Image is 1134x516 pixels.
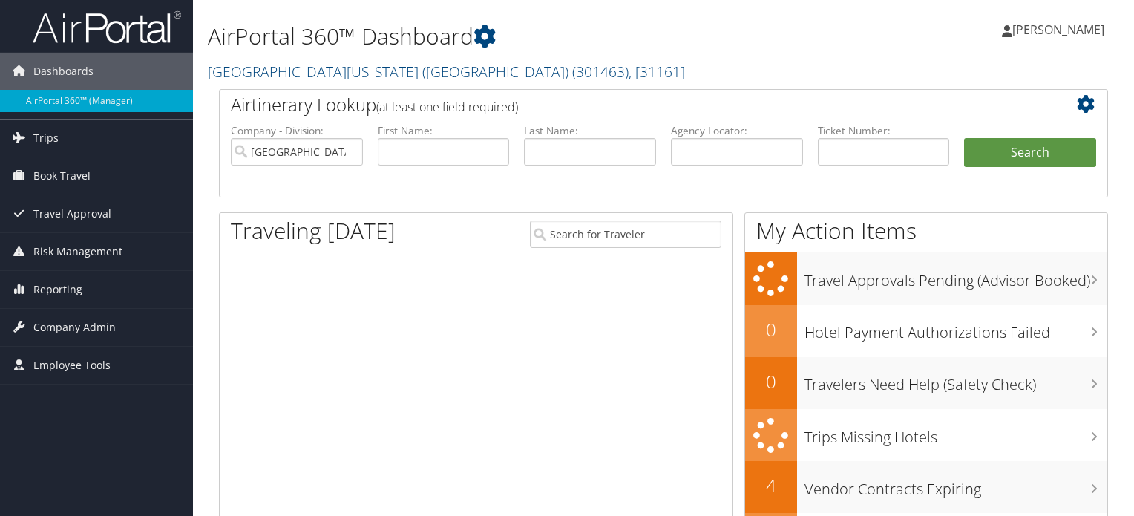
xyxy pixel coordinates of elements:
[524,123,656,138] label: Last Name:
[745,252,1107,305] a: Travel Approvals Pending (Advisor Booked)
[33,10,181,45] img: airportal-logo.png
[745,461,1107,513] a: 4Vendor Contracts Expiring
[33,120,59,157] span: Trips
[33,233,122,270] span: Risk Management
[745,305,1107,357] a: 0Hotel Payment Authorizations Failed
[629,62,685,82] span: , [ 31161 ]
[745,409,1107,462] a: Trips Missing Hotels
[804,315,1107,343] h3: Hotel Payment Authorizations Failed
[231,123,363,138] label: Company - Division:
[745,473,797,498] h2: 4
[33,157,91,195] span: Book Travel
[33,347,111,384] span: Employee Tools
[818,123,950,138] label: Ticket Number:
[804,419,1107,448] h3: Trips Missing Hotels
[804,471,1107,500] h3: Vendor Contracts Expiring
[1002,7,1119,52] a: [PERSON_NAME]
[208,21,816,52] h1: AirPortal 360™ Dashboard
[378,123,510,138] label: First Name:
[33,53,94,90] span: Dashboards
[572,62,629,82] span: ( 301463 )
[231,92,1022,117] h2: Airtinerary Lookup
[33,195,111,232] span: Travel Approval
[745,215,1107,246] h1: My Action Items
[804,367,1107,395] h3: Travelers Need Help (Safety Check)
[671,123,803,138] label: Agency Locator:
[745,369,797,394] h2: 0
[745,317,797,342] h2: 0
[745,357,1107,409] a: 0Travelers Need Help (Safety Check)
[376,99,518,115] span: (at least one field required)
[33,271,82,308] span: Reporting
[33,309,116,346] span: Company Admin
[208,62,685,82] a: [GEOGRAPHIC_DATA][US_STATE] ([GEOGRAPHIC_DATA])
[231,215,396,246] h1: Traveling [DATE]
[804,263,1107,291] h3: Travel Approvals Pending (Advisor Booked)
[1012,22,1104,38] span: [PERSON_NAME]
[964,138,1096,168] button: Search
[530,221,721,248] input: Search for Traveler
